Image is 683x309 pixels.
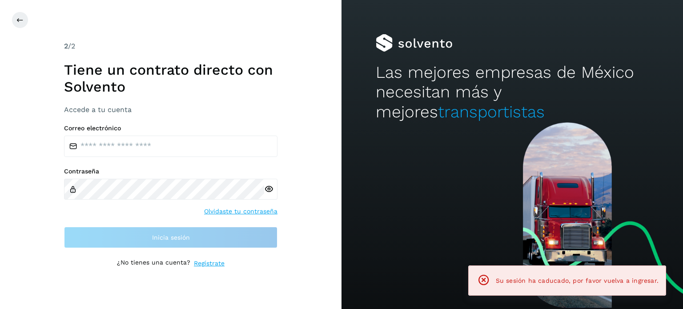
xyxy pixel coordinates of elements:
[204,207,277,216] a: Olvidaste tu contraseña
[152,234,190,241] span: Inicia sesión
[438,102,545,121] span: transportistas
[64,168,277,175] label: Contraseña
[64,105,277,114] h3: Accede a tu cuenta
[64,61,277,96] h1: Tiene un contrato directo con Solvento
[64,124,277,132] label: Correo electrónico
[64,42,68,50] span: 2
[496,277,659,284] span: Su sesión ha caducado, por favor vuelva a ingresar.
[194,259,225,268] a: Regístrate
[64,41,277,52] div: /2
[376,63,649,122] h2: Las mejores empresas de México necesitan más y mejores
[64,227,277,248] button: Inicia sesión
[117,259,190,268] p: ¿No tienes una cuenta?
